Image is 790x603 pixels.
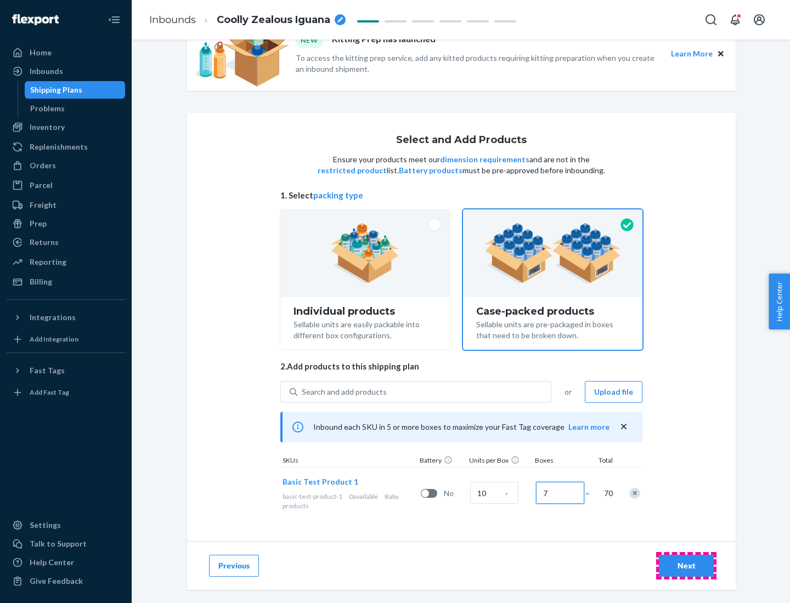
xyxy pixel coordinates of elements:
[7,215,125,232] a: Prep
[7,62,125,80] a: Inbounds
[25,81,126,99] a: Shipping Plans
[283,477,358,486] span: Basic Test Product 1
[30,218,47,229] div: Prep
[30,312,76,323] div: Integrations
[484,223,621,283] img: case-pack.59cecea509d18c883b923b81aeac6d0b.png
[7,138,125,156] a: Replenishments
[602,488,613,499] span: 70
[30,257,66,268] div: Reporting
[103,9,125,31] button: Close Navigation
[748,9,770,31] button: Open account menu
[659,555,714,577] button: Next
[417,456,467,467] div: Battery
[317,154,606,176] p: Ensure your products meet our and are not in the list. must be pre-approved before inbounding.
[280,190,642,201] span: 1. Select
[313,190,363,201] button: packing type
[209,555,259,577] button: Previous
[25,100,126,117] a: Problems
[7,516,125,534] a: Settings
[30,334,78,344] div: Add Integration
[585,488,596,499] span: =
[140,4,354,36] ol: breadcrumbs
[30,538,87,549] div: Talk to Support
[7,309,125,326] button: Integrations
[294,306,437,317] div: Individual products
[7,118,125,136] a: Inventory
[470,482,518,504] input: Case Quantity
[30,200,57,211] div: Freight
[671,48,713,60] button: Learn More
[440,154,529,165] button: dimension requirements
[618,421,629,433] button: close
[7,331,125,348] a: Add Integration
[700,9,722,31] button: Open Search Box
[769,274,790,329] button: Help Center
[332,33,436,48] p: Kitting Prep has launched
[7,384,125,401] a: Add Fast Tag
[318,165,387,176] button: restricted product
[396,135,527,146] h1: Select and Add Products
[30,180,53,191] div: Parcel
[724,9,746,31] button: Open notifications
[30,66,63,77] div: Inbounds
[568,422,610,433] button: Learn more
[331,223,399,283] img: individual-pack.facf35554cb0f1810c75b2bd6df2d64e.png
[7,196,125,214] a: Freight
[30,276,52,287] div: Billing
[7,253,125,271] a: Reporting
[399,165,462,176] button: Battery products
[536,482,584,504] input: Number of boxes
[588,456,615,467] div: Total
[7,572,125,590] button: Give Feedback
[7,177,125,194] a: Parcel
[30,103,65,114] div: Problems
[280,361,642,372] span: 2. Add products to this shipping plan
[283,492,416,510] div: Baby products
[30,141,88,152] div: Replenishments
[668,560,704,571] div: Next
[283,492,342,500] span: basic-test-product-1
[7,234,125,251] a: Returns
[7,554,125,571] a: Help Center
[30,84,82,95] div: Shipping Plans
[12,14,59,25] img: Flexport logo
[7,362,125,379] button: Fast Tags
[30,365,65,376] div: Fast Tags
[30,557,74,568] div: Help Center
[302,386,387,397] div: Search and add products
[30,47,52,58] div: Home
[30,388,69,397] div: Add Fast Tag
[444,488,466,499] span: No
[565,386,572,397] span: or
[7,535,125,553] a: Talk to Support
[715,48,727,60] button: Close
[30,520,61,531] div: Settings
[7,44,125,61] a: Home
[149,14,196,26] a: Inbounds
[280,456,417,467] div: SKUs
[280,412,642,442] div: Inbound each SKU in 5 or more boxes to maximize your Fast Tag coverage
[585,381,642,403] button: Upload file
[476,306,629,317] div: Case-packed products
[217,13,330,27] span: Coolly Zealous Iguana
[467,456,533,467] div: Units per Box
[476,317,629,341] div: Sellable units are pre-packaged in boxes that need to be broken down.
[30,122,65,133] div: Inventory
[629,488,640,499] div: Remove Item
[283,476,358,487] button: Basic Test Product 1
[296,33,323,48] div: NEW
[30,237,59,248] div: Returns
[533,456,588,467] div: Boxes
[30,576,83,587] div: Give Feedback
[349,492,378,500] span: 0 available
[30,160,56,171] div: Orders
[296,53,661,75] p: To access the kitting prep service, add any kitted products requiring kitting preparation when yo...
[7,273,125,291] a: Billing
[7,157,125,174] a: Orders
[294,317,437,341] div: Sellable units are easily packable into different box configurations.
